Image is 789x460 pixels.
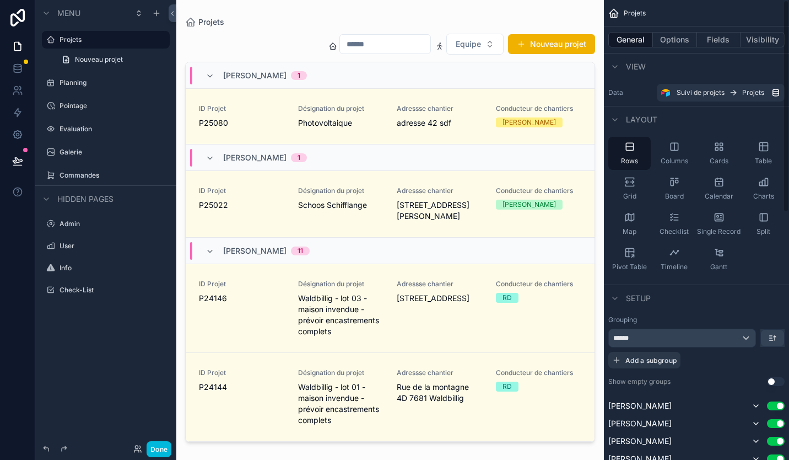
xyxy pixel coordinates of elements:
label: Projets [60,35,163,44]
button: Fields [697,32,741,47]
button: Board [653,172,695,205]
button: Checklist [653,207,695,240]
span: View [626,61,646,72]
label: Planning [60,78,163,87]
span: Grid [623,192,636,201]
button: Map [608,207,651,240]
div: 1 [298,153,300,162]
button: Options [653,32,697,47]
span: Single Record [697,227,741,236]
span: Columns [661,157,688,165]
span: Timeline [661,263,688,271]
span: Board [665,192,684,201]
span: Table [755,157,772,165]
span: [PERSON_NAME] [608,436,672,447]
span: Setup [626,293,651,304]
span: [PERSON_NAME] [223,152,287,163]
button: Split [742,207,785,240]
span: Gantt [710,263,727,271]
label: Show empty groups [608,377,671,386]
div: 1 [298,71,300,80]
span: Charts [753,192,774,201]
span: Projets [742,88,764,97]
label: Grouping [608,315,637,324]
button: Cards [698,137,740,170]
span: Checklist [660,227,689,236]
span: [PERSON_NAME] [223,245,287,256]
label: Pointage [60,101,163,110]
button: Done [147,441,171,457]
span: [PERSON_NAME] [608,400,672,411]
span: Calendar [705,192,733,201]
span: Rows [621,157,638,165]
button: Table [742,137,785,170]
label: Admin [60,220,163,228]
span: Cards [710,157,728,165]
label: Galerie [60,148,163,157]
span: Map [623,227,636,236]
button: Pivot Table [608,243,651,276]
span: Menu [57,8,80,19]
label: Info [60,264,163,272]
span: Layout [626,114,657,125]
div: 11 [298,247,303,255]
label: Data [608,88,652,97]
button: Add a subgroup [608,352,680,368]
button: Rows [608,137,651,170]
button: Calendar [698,172,740,205]
span: Split [756,227,770,236]
button: General [608,32,653,47]
label: Commandes [60,171,163,180]
span: Suivi de projets [677,88,725,97]
button: Single Record [698,207,740,240]
button: Columns [653,137,695,170]
span: Add a subgroup [625,356,677,365]
span: [PERSON_NAME] [223,70,287,81]
span: Projets [624,9,646,18]
span: Nouveau projet [75,55,123,64]
button: Charts [742,172,785,205]
button: Gantt [698,243,740,276]
a: Nouveau projet [55,51,170,68]
img: Airtable Logo [661,88,670,97]
a: Suivi de projetsProjets [657,84,785,101]
span: Hidden pages [57,194,114,205]
button: Timeline [653,243,695,276]
span: [PERSON_NAME] [608,418,672,429]
label: Check-List [60,286,163,295]
button: Visibility [741,32,785,47]
label: Evaluation [60,125,163,133]
button: Grid [608,172,651,205]
span: Pivot Table [612,263,647,271]
label: User [60,242,163,250]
